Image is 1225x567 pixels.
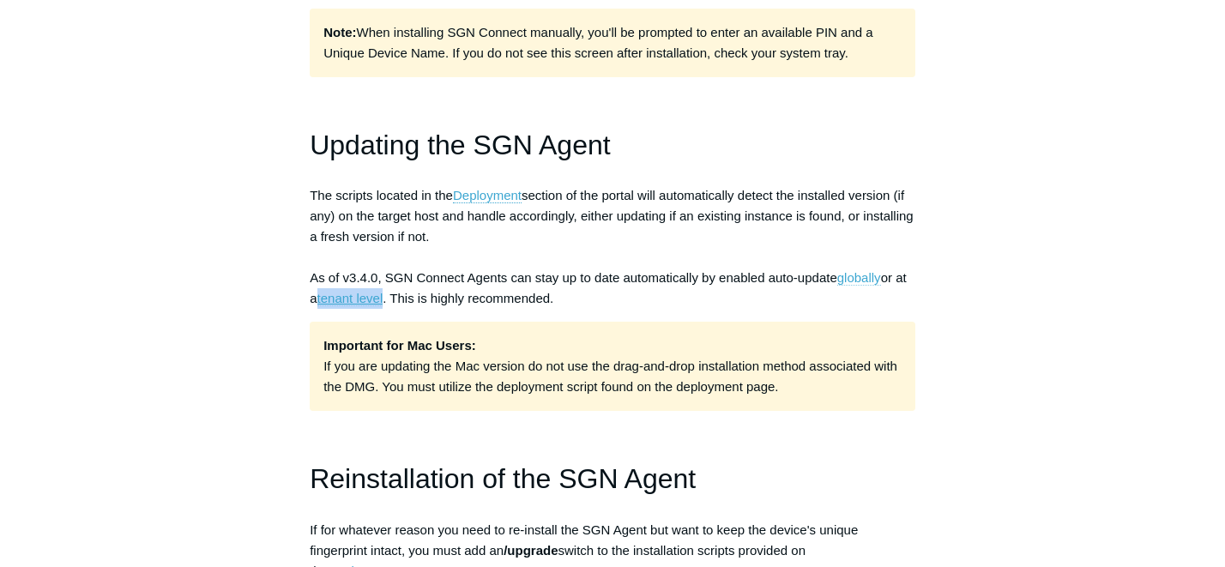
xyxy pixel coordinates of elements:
a: tenant level [317,291,383,306]
strong: Note: [323,25,356,39]
a: globally [837,270,881,286]
span: If for whatever reason you need to re-install the SGN Agent but want to keep the device's unique ... [310,522,858,558]
strong: Important for Mac Users: [323,338,476,353]
span: /upgrade [504,543,558,558]
span: Reinstallation of the SGN Agent [310,463,696,494]
span: If you are updating the Mac version do not use the drag-and-drop installation method associated w... [323,338,897,394]
a: Deployment [453,188,522,203]
span: Updating the SGN Agent [310,130,610,160]
span: The scripts located in the section of the portal will automatically detect the installed version ... [310,188,914,306]
p: When installing SGN Connect manually, you'll be prompted to enter an available PIN and a Unique D... [310,9,915,77]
